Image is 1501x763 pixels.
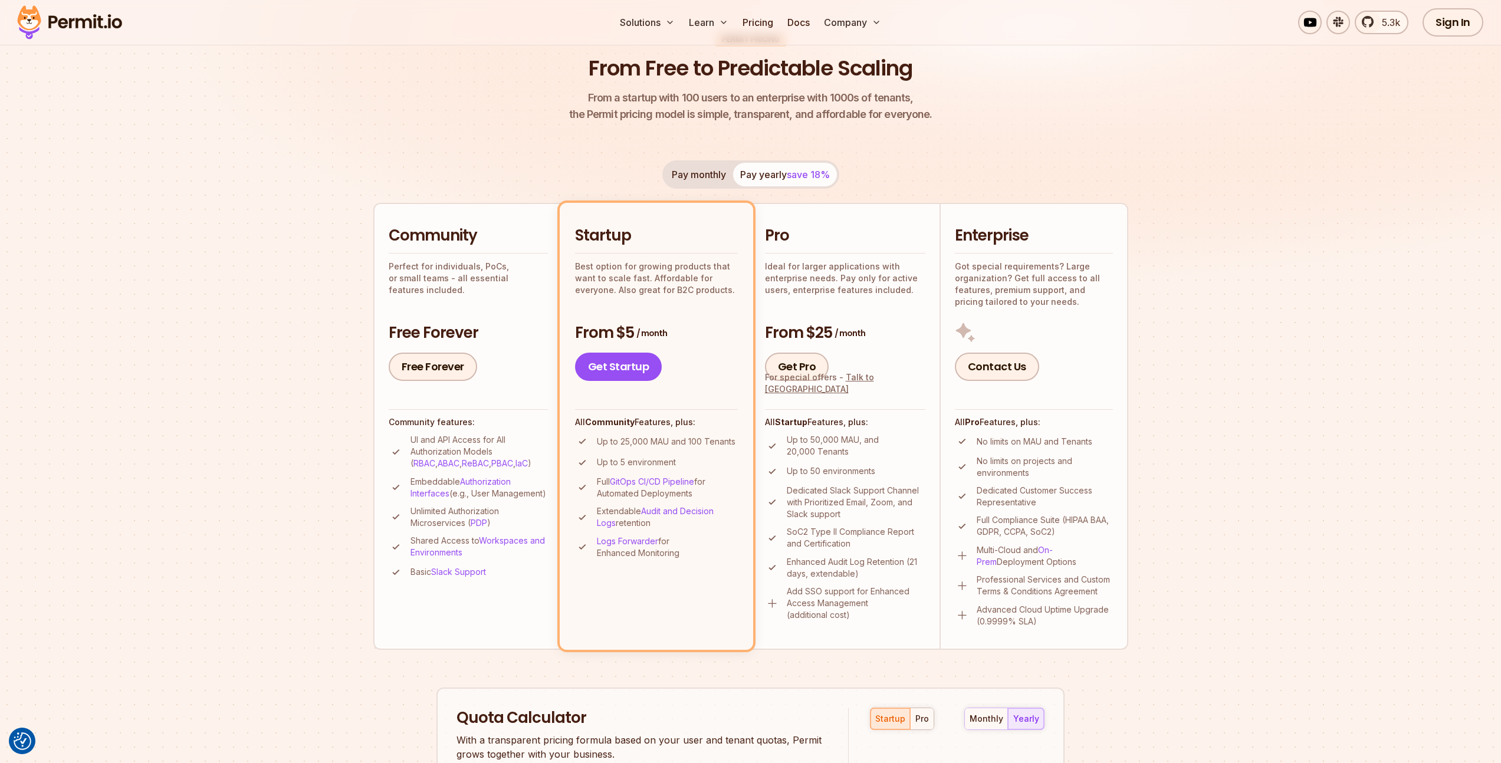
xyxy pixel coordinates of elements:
p: Dedicated Customer Success Representative [977,485,1113,508]
p: Up to 5 environment [597,456,676,468]
p: With a transparent pricing formula based on your user and tenant quotas, Permit grows together wi... [456,733,827,761]
a: Get Pro [765,353,829,381]
p: Full Compliance Suite (HIPAA BAA, GDPR, CCPA, SoC2) [977,514,1113,538]
h2: Community [389,225,548,246]
span: / month [835,327,865,339]
a: Authorization Interfaces [410,476,511,498]
a: Contact Us [955,353,1039,381]
span: From a startup with 100 users to an enterprise with 1000s of tenants, [569,90,932,106]
a: ABAC [438,458,459,468]
p: No limits on projects and environments [977,455,1113,479]
button: Solutions [615,11,679,34]
p: Full for Automated Deployments [597,476,738,499]
a: Free Forever [389,353,477,381]
h3: From $25 [765,323,925,344]
button: Company [819,11,886,34]
p: No limits on MAU and Tenants [977,436,1092,448]
p: Up to 50,000 MAU, and 20,000 Tenants [787,434,925,458]
a: GitOps CI/CD Pipeline [610,476,694,486]
p: Up to 50 environments [787,465,875,477]
p: Ideal for larger applications with enterprise needs. Pay only for active users, enterprise featur... [765,261,925,296]
a: ReBAC [462,458,489,468]
button: Consent Preferences [14,732,31,750]
span: / month [636,327,667,339]
p: SoC2 Type II Compliance Report and Certification [787,526,925,550]
h4: All Features, plus: [575,416,738,428]
strong: Startup [775,417,807,427]
img: Revisit consent button [14,732,31,750]
strong: Community [585,417,635,427]
h2: Pro [765,225,925,246]
p: Professional Services and Custom Terms & Conditions Agreement [977,574,1113,597]
button: Learn [684,11,733,34]
p: Enhanced Audit Log Retention (21 days, extendable) [787,556,925,580]
p: Best option for growing products that want to scale fast. Affordable for everyone. Also great for... [575,261,738,296]
a: RBAC [413,458,435,468]
h2: Startup [575,225,738,246]
p: the Permit pricing model is simple, transparent, and affordable for everyone. [569,90,932,123]
a: Logs Forwarder [597,536,658,546]
h3: From $5 [575,323,738,344]
a: On-Prem [977,545,1053,567]
div: monthly [970,713,1003,725]
p: Basic [410,566,486,578]
img: Permit logo [12,2,127,42]
a: Docs [783,11,814,34]
p: Advanced Cloud Uptime Upgrade (0.9999% SLA) [977,604,1113,627]
p: Dedicated Slack Support Channel with Prioritized Email, Zoom, and Slack support [787,485,925,520]
h1: From Free to Predictable Scaling [589,54,912,83]
p: Up to 25,000 MAU and 100 Tenants [597,436,735,448]
p: Perfect for individuals, PoCs, or small teams - all essential features included. [389,261,548,296]
a: Slack Support [431,567,486,577]
p: Multi-Cloud and Deployment Options [977,544,1113,568]
a: Get Startup [575,353,662,381]
p: UI and API Access for All Authorization Models ( , , , , ) [410,434,548,469]
a: IaC [515,458,528,468]
h3: Free Forever [389,323,548,344]
a: 5.3k [1355,11,1408,34]
h4: All Features, plus: [955,416,1113,428]
a: PBAC [491,458,513,468]
p: Shared Access to [410,535,548,558]
p: Extendable retention [597,505,738,529]
div: For special offers - [765,371,925,395]
p: Unlimited Authorization Microservices ( ) [410,505,548,529]
p: for Enhanced Monitoring [597,535,738,559]
strong: Pro [965,417,980,427]
p: Got special requirements? Large organization? Get full access to all features, premium support, a... [955,261,1113,308]
span: 5.3k [1375,15,1400,29]
h4: All Features, plus: [765,416,925,428]
a: PDP [471,518,487,528]
a: Sign In [1423,8,1483,37]
div: pro [915,713,929,725]
button: Pay monthly [665,163,733,186]
h4: Community features: [389,416,548,428]
a: Pricing [738,11,778,34]
h2: Enterprise [955,225,1113,246]
a: Audit and Decision Logs [597,506,714,528]
p: Add SSO support for Enhanced Access Management (additional cost) [787,586,925,621]
h2: Quota Calculator [456,708,827,729]
p: Embeddable (e.g., User Management) [410,476,548,499]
